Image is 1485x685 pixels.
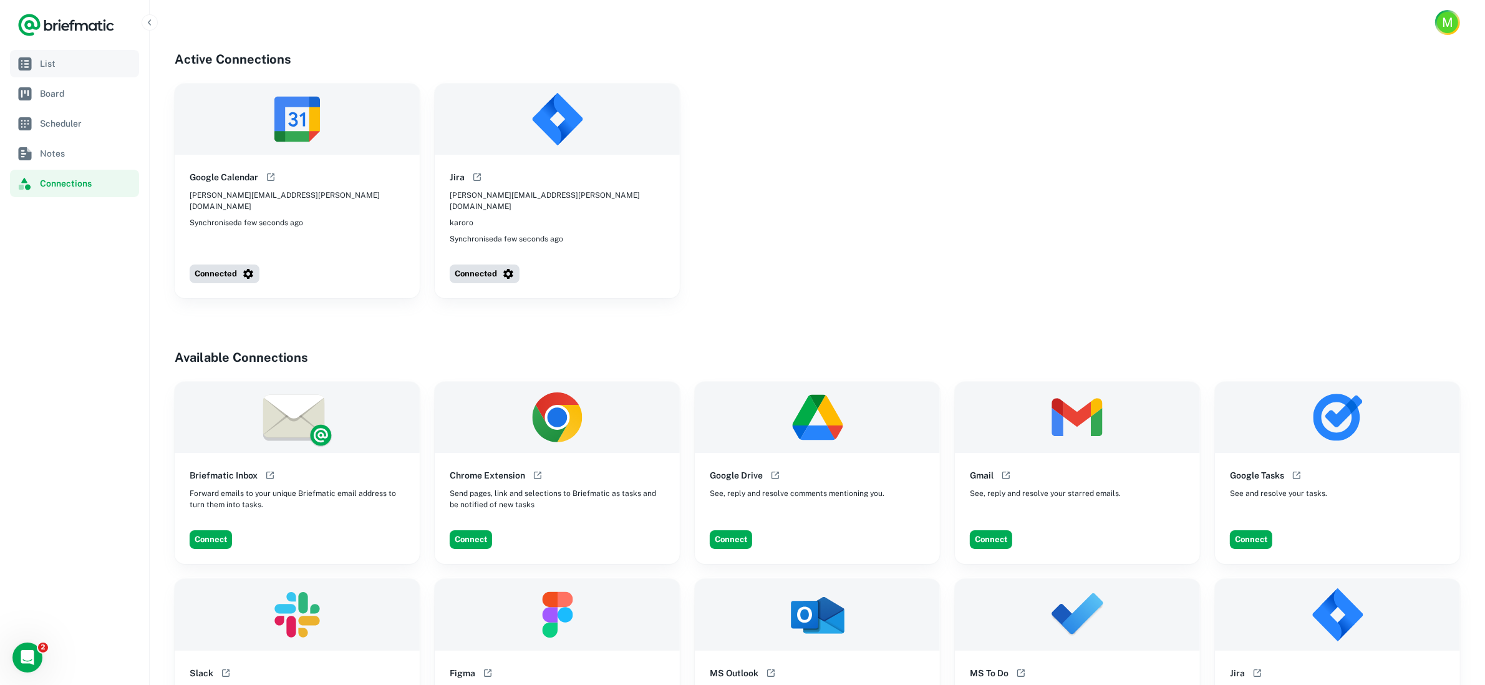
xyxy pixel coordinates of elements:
span: See, reply and resolve your starred emails. [970,488,1121,499]
h4: Available Connections [175,348,1460,367]
span: Send pages, link and selections to Briefmatic as tasks and be notified of new tasks [450,488,665,510]
button: Open help documentation [768,468,783,483]
button: Open help documentation [480,666,495,681]
button: Connected [190,265,259,283]
img: Jira [1215,579,1460,650]
span: Synchronised a few seconds ago [450,233,563,245]
h6: Briefmatic Inbox [190,469,258,482]
h6: Jira [450,170,465,184]
a: Board [10,80,139,107]
button: Open help documentation [1289,468,1304,483]
button: Connect [710,530,752,549]
a: Logo [17,12,115,37]
button: Connect [450,530,492,549]
img: Gmail [955,382,1200,453]
h6: Slack [190,666,213,680]
span: Synchronised a few seconds ago [190,217,303,228]
span: karoro [450,217,473,228]
h6: Chrome Extension [450,469,525,482]
h6: Gmail [970,469,994,482]
button: Account button [1435,10,1460,35]
img: Google Drive [695,382,940,453]
h4: Active Connections [175,50,1460,69]
button: Connect [190,530,232,549]
span: Forward emails to your unique Briefmatic email address to turn them into tasks. [190,488,405,510]
div: M [1437,12,1458,33]
span: See, reply and resolve comments mentioning you. [710,488,884,499]
span: Scheduler [40,117,134,130]
button: Connected [450,265,520,283]
img: Briefmatic Inbox [175,382,420,453]
h6: Figma [450,666,475,680]
img: Google Tasks [1215,382,1460,453]
a: Connections [10,170,139,197]
img: Jira [435,84,680,155]
button: Open help documentation [470,170,485,185]
button: Open help documentation [1013,666,1028,681]
button: Connect [970,530,1012,549]
h6: Google Calendar [190,170,258,184]
button: Open help documentation [218,666,233,681]
a: Scheduler [10,110,139,137]
img: Slack [175,579,420,650]
button: Open help documentation [530,468,545,483]
img: MS Outlook [695,579,940,650]
button: Open help documentation [763,666,778,681]
button: Open help documentation [999,468,1013,483]
iframe: Intercom live chat [12,643,42,673]
button: Open help documentation [1250,666,1265,681]
button: Open help documentation [263,468,278,483]
span: Connections [40,177,134,190]
img: Chrome Extension [435,382,680,453]
a: List [10,50,139,77]
img: Google Calendar [175,84,420,155]
h6: MS To Do [970,666,1009,680]
h6: MS Outlook [710,666,758,680]
a: Notes [10,140,139,167]
img: Figma [435,579,680,650]
h6: Google Drive [710,469,763,482]
h6: Google Tasks [1230,469,1284,482]
button: Connect [1230,530,1272,549]
img: MS To Do [955,579,1200,650]
span: [PERSON_NAME][EMAIL_ADDRESS][PERSON_NAME][DOMAIN_NAME] [190,190,405,212]
button: Open help documentation [263,170,278,185]
span: Board [40,87,134,100]
span: List [40,57,134,70]
span: [PERSON_NAME][EMAIL_ADDRESS][PERSON_NAME][DOMAIN_NAME] [450,190,665,212]
h6: Jira [1230,666,1245,680]
span: 2 [38,643,48,653]
span: Notes [40,147,134,160]
span: See and resolve your tasks. [1230,488,1327,499]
